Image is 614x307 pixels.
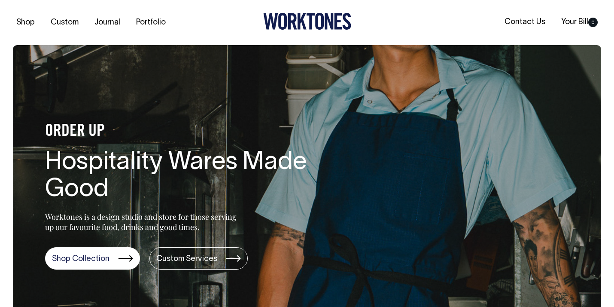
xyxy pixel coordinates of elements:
[45,247,140,270] a: Shop Collection
[133,15,169,30] a: Portfolio
[45,212,240,232] p: Worktones is a design studio and store for those serving up our favourite food, drinks and good t...
[558,15,601,29] a: Your Bill0
[588,18,598,27] span: 0
[13,15,38,30] a: Shop
[47,15,82,30] a: Custom
[45,123,320,141] h4: ORDER UP
[45,149,320,204] h1: Hospitality Wares Made Good
[149,247,248,270] a: Custom Services
[91,15,124,30] a: Journal
[501,15,549,29] a: Contact Us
